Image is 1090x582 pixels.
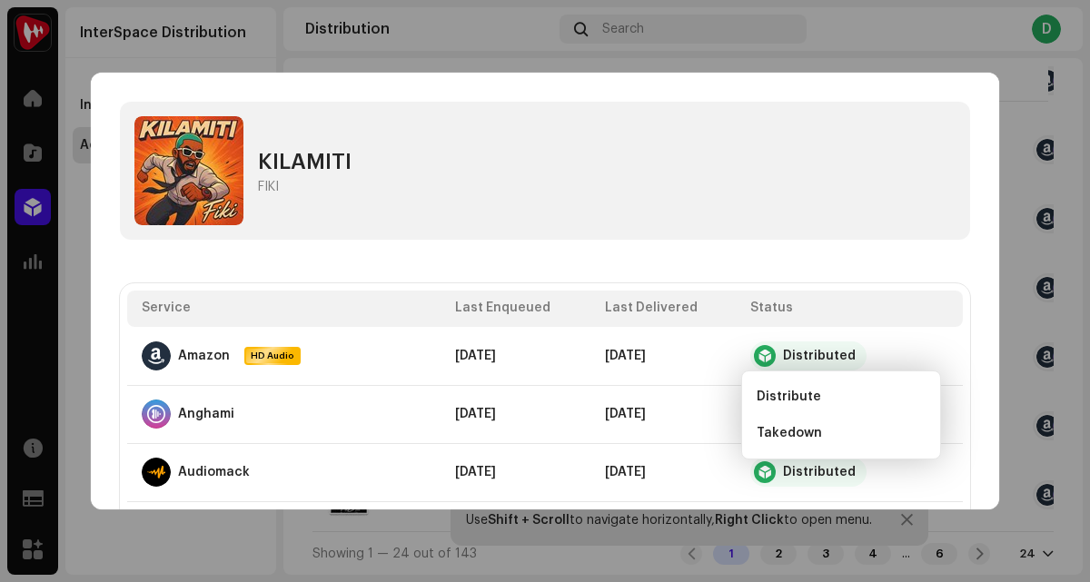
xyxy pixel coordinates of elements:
span: Distribute [757,390,821,404]
span: HD Audio [246,349,299,363]
th: Service [127,291,441,327]
div: Amazon [178,349,230,363]
td: Oct 6, 2025 [441,327,590,385]
th: Last Delivered [590,291,737,327]
div: Distributed [783,465,856,479]
div: FIKI [258,180,279,194]
td: Oct 6, 2025 [590,443,737,501]
th: Last Enqueued [441,291,590,327]
div: KILAMITI [258,147,352,176]
td: Oct 6, 2025 [441,385,590,443]
div: Audiomack [178,465,250,479]
td: Oct 6, 2025 [590,327,737,385]
td: Oct 6, 2025 [590,385,737,443]
td: Audiomack [127,443,441,501]
td: Amazon [127,327,441,385]
img: f33bdfa9-4e75-45bc-8de7-d92dff845c44 [134,116,243,225]
span: Takedown [757,426,822,440]
td: Anghami [127,385,441,443]
th: Status [736,291,963,327]
td: AWA [127,501,441,559]
td: Oct 6, 2025 [441,501,590,559]
div: Distributed [783,349,856,363]
div: Anghami [178,407,234,421]
td: Oct 6, 2025 [590,501,737,559]
td: Oct 6, 2025 [441,443,590,501]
